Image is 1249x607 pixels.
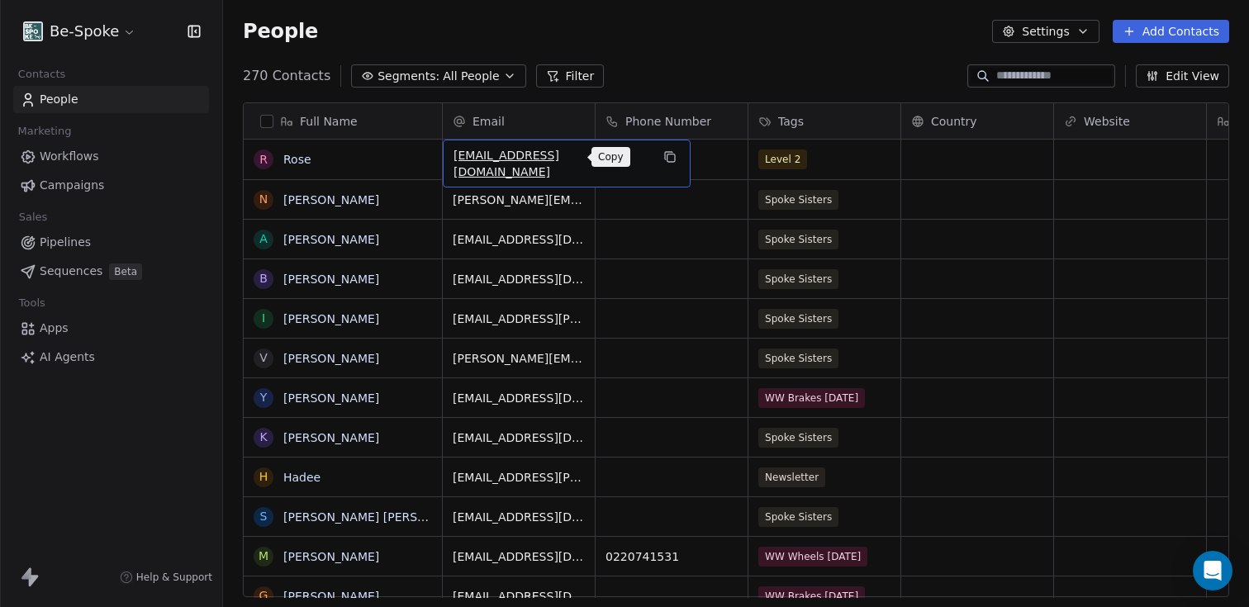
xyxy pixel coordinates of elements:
[40,349,95,366] span: AI Agents
[259,270,268,287] div: B
[283,312,379,325] a: [PERSON_NAME]
[136,571,212,584] span: Help & Support
[259,468,268,486] div: H
[758,547,867,567] span: WW Wheels [DATE]
[1054,103,1206,139] div: Website
[23,21,43,41] img: Facebook%20profile%20picture.png
[453,271,585,287] span: [EMAIL_ADDRESS][DOMAIN_NAME]
[40,91,78,108] span: People
[598,150,624,164] p: Copy
[1113,20,1229,43] button: Add Contacts
[931,113,977,130] span: Country
[536,64,605,88] button: Filter
[453,231,585,248] span: [EMAIL_ADDRESS][DOMAIN_NAME]
[11,62,73,87] span: Contacts
[453,311,585,327] span: [EMAIL_ADDRESS][PERSON_NAME][DOMAIN_NAME]
[596,103,748,139] div: Phone Number
[1084,113,1130,130] span: Website
[283,391,379,405] a: [PERSON_NAME]
[758,269,838,289] span: Spoke Sisters
[283,510,479,524] a: [PERSON_NAME] [PERSON_NAME]
[283,431,379,444] a: [PERSON_NAME]
[453,350,585,367] span: [PERSON_NAME][EMAIL_ADDRESS][DOMAIN_NAME]
[283,233,379,246] a: [PERSON_NAME]
[992,20,1099,43] button: Settings
[13,229,209,256] a: Pipelines
[901,103,1053,139] div: Country
[606,548,738,565] span: 0220741531
[40,320,69,337] span: Apps
[758,149,807,169] span: Level 2
[243,66,330,86] span: 270 Contacts
[453,588,585,605] span: [EMAIL_ADDRESS][DOMAIN_NAME]
[259,151,268,168] div: R
[758,230,838,249] span: Spoke Sisters
[283,352,379,365] a: [PERSON_NAME]
[443,68,499,85] span: All People
[259,548,268,565] div: M
[283,550,379,563] a: [PERSON_NAME]
[244,103,442,139] div: Full Name
[50,21,119,42] span: Be-Spoke
[1193,551,1232,590] div: Open Intercom Messenger
[262,310,265,327] div: I
[260,508,268,525] div: S
[454,147,650,180] span: [EMAIL_ADDRESS][DOMAIN_NAME]
[13,344,209,371] a: AI Agents
[12,205,55,230] span: Sales
[300,113,358,130] span: Full Name
[260,389,268,406] div: Y
[453,192,585,208] span: [PERSON_NAME][EMAIL_ADDRESS][PERSON_NAME][DOMAIN_NAME]
[1136,64,1229,88] button: Edit View
[283,273,379,286] a: [PERSON_NAME]
[243,19,318,44] span: People
[758,190,838,210] span: Spoke Sisters
[758,388,865,408] span: WW Brakes [DATE]
[13,258,209,285] a: SequencesBeta
[13,172,209,199] a: Campaigns
[13,315,209,342] a: Apps
[453,509,585,525] span: [EMAIL_ADDRESS][DOMAIN_NAME]
[473,113,505,130] span: Email
[259,230,268,248] div: A
[625,113,711,130] span: Phone Number
[12,291,52,315] span: Tools
[109,263,142,280] span: Beta
[453,429,585,446] span: [EMAIL_ADDRESS][DOMAIN_NAME]
[283,153,311,166] a: Rose
[453,548,585,565] span: [EMAIL_ADDRESS][DOMAIN_NAME]
[11,119,78,144] span: Marketing
[40,263,102,280] span: Sequences
[283,471,321,484] a: Hadee
[20,17,140,45] button: Be-Spoke
[758,507,838,527] span: Spoke Sisters
[13,86,209,113] a: People
[758,309,838,329] span: Spoke Sisters
[378,68,439,85] span: Segments:
[40,177,104,194] span: Campaigns
[259,587,268,605] div: G
[283,590,379,603] a: [PERSON_NAME]
[244,140,443,598] div: grid
[283,193,379,206] a: [PERSON_NAME]
[259,191,268,208] div: N
[120,571,212,584] a: Help & Support
[453,390,585,406] span: [EMAIL_ADDRESS][DOMAIN_NAME]
[259,349,268,367] div: V
[13,143,209,170] a: Workflows
[443,103,595,139] div: Email
[758,586,865,606] span: WW Brakes [DATE]
[758,428,838,448] span: Spoke Sisters
[748,103,900,139] div: Tags
[40,148,99,165] span: Workflows
[259,429,267,446] div: K
[453,469,585,486] span: [EMAIL_ADDRESS][PERSON_NAME][DOMAIN_NAME]
[758,467,825,487] span: Newsletter
[758,349,838,368] span: Spoke Sisters
[40,234,91,251] span: Pipelines
[778,113,804,130] span: Tags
